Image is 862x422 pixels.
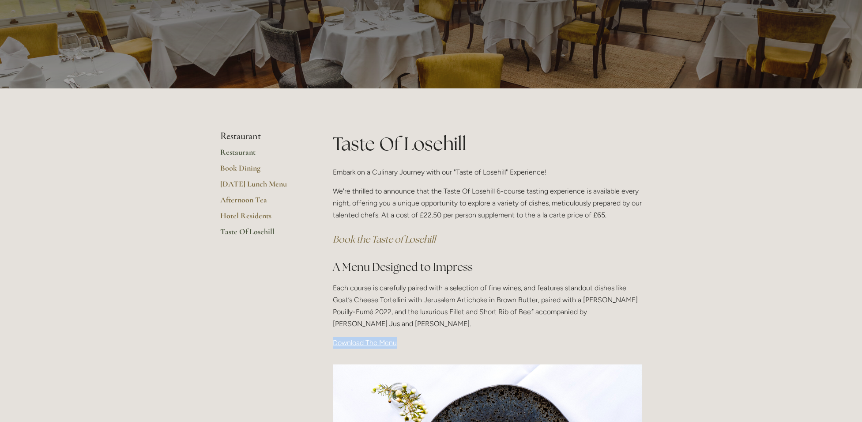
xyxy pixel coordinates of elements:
a: Afternoon Tea [220,195,305,211]
li: Restaurant [220,131,305,142]
p: Embark on a Culinary Journey with our "Taste of Losehill" Experience! [333,166,642,178]
span: Download The Menu [333,338,397,347]
a: Hotel Residents [220,211,305,227]
a: Restaurant [220,147,305,163]
h2: A Menu Designed to Impress [333,259,642,275]
a: Taste Of Losehill [220,227,305,243]
a: [DATE] Lunch Menu [220,179,305,195]
a: Book the Taste of Losehill [333,233,436,245]
p: Each course is carefully paired with a selection of fine wines, and features standout dishes like... [333,282,642,330]
a: Book Dining [220,163,305,179]
h1: Taste Of Losehill [333,131,642,157]
p: We're thrilled to announce that the Taste Of Losehill 6-course tasting experience is available ev... [333,185,642,221]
